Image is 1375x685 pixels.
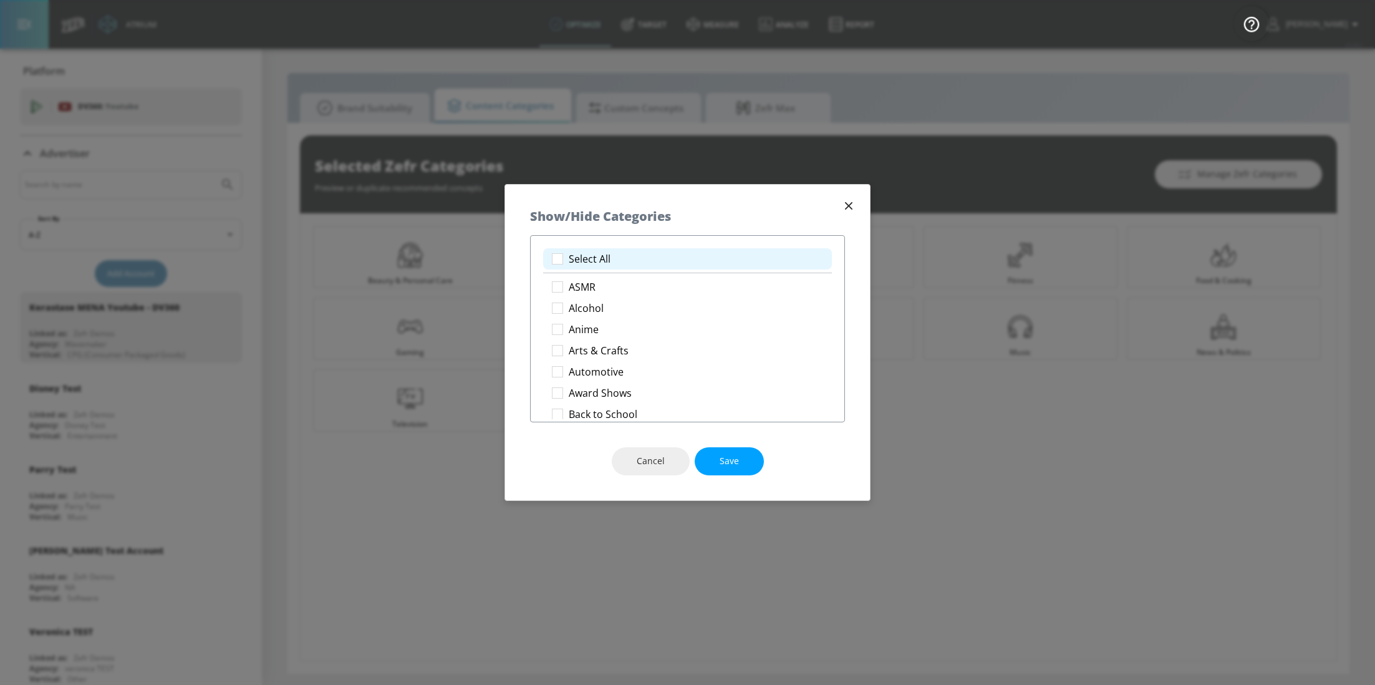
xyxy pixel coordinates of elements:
[569,366,624,379] p: Automotive
[637,454,665,469] span: Cancel
[569,323,599,336] p: Anime
[569,344,629,357] p: Arts & Crafts
[569,302,604,315] p: Alcohol
[569,387,632,400] p: Award Shows
[695,447,764,475] button: Save
[720,454,739,469] span: Save
[530,210,671,223] h5: Show/Hide Categories
[1234,6,1269,41] button: Open Resource Center
[612,447,690,475] button: Cancel
[569,253,610,266] p: Select All
[569,281,596,294] p: ASMR
[569,408,637,421] p: Back to School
